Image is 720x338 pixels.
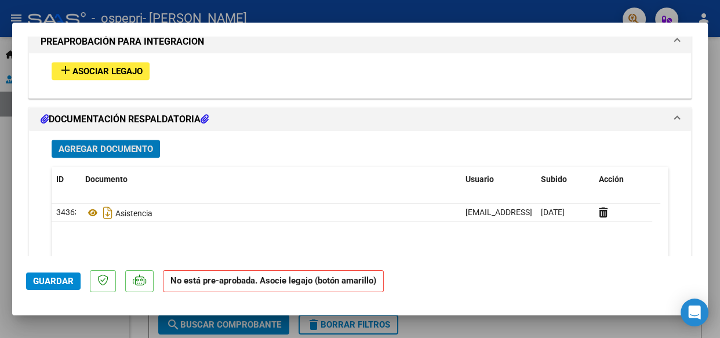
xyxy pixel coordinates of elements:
button: Asociar Legajo [52,62,150,80]
span: Asociar Legajo [72,66,143,77]
mat-expansion-panel-header: DOCUMENTACIÓN RESPALDATORIA [29,108,691,131]
datatable-header-cell: Subido [536,167,594,192]
span: Usuario [466,175,494,184]
datatable-header-cell: Usuario [461,167,536,192]
strong: No está pre-aprobada. Asocie legajo (botón amarillo) [163,270,384,293]
button: Agregar Documento [52,140,160,158]
i: Descargar documento [100,203,115,222]
span: Asistencia [85,208,152,217]
span: Documento [85,175,128,184]
mat-expansion-panel-header: PREAPROBACIÓN PARA INTEGRACION [29,30,691,53]
span: 34363 [56,208,79,217]
span: [DATE] [541,208,565,217]
datatable-header-cell: ID [52,167,81,192]
span: Agregar Documento [59,144,153,154]
div: Open Intercom Messenger [681,299,708,326]
span: [EMAIL_ADDRESS][DOMAIN_NAME] - [PERSON_NAME] [466,208,662,217]
span: Acción [599,175,624,184]
datatable-header-cell: Documento [81,167,461,192]
h1: DOCUMENTACIÓN RESPALDATORIA [41,112,209,126]
span: Guardar [33,276,74,286]
datatable-header-cell: Acción [594,167,652,192]
h1: PREAPROBACIÓN PARA INTEGRACION [41,35,204,49]
span: Subido [541,175,567,184]
div: PREAPROBACIÓN PARA INTEGRACION [29,53,691,98]
span: ID [56,175,64,184]
mat-icon: add [59,63,72,77]
button: Guardar [26,272,81,290]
